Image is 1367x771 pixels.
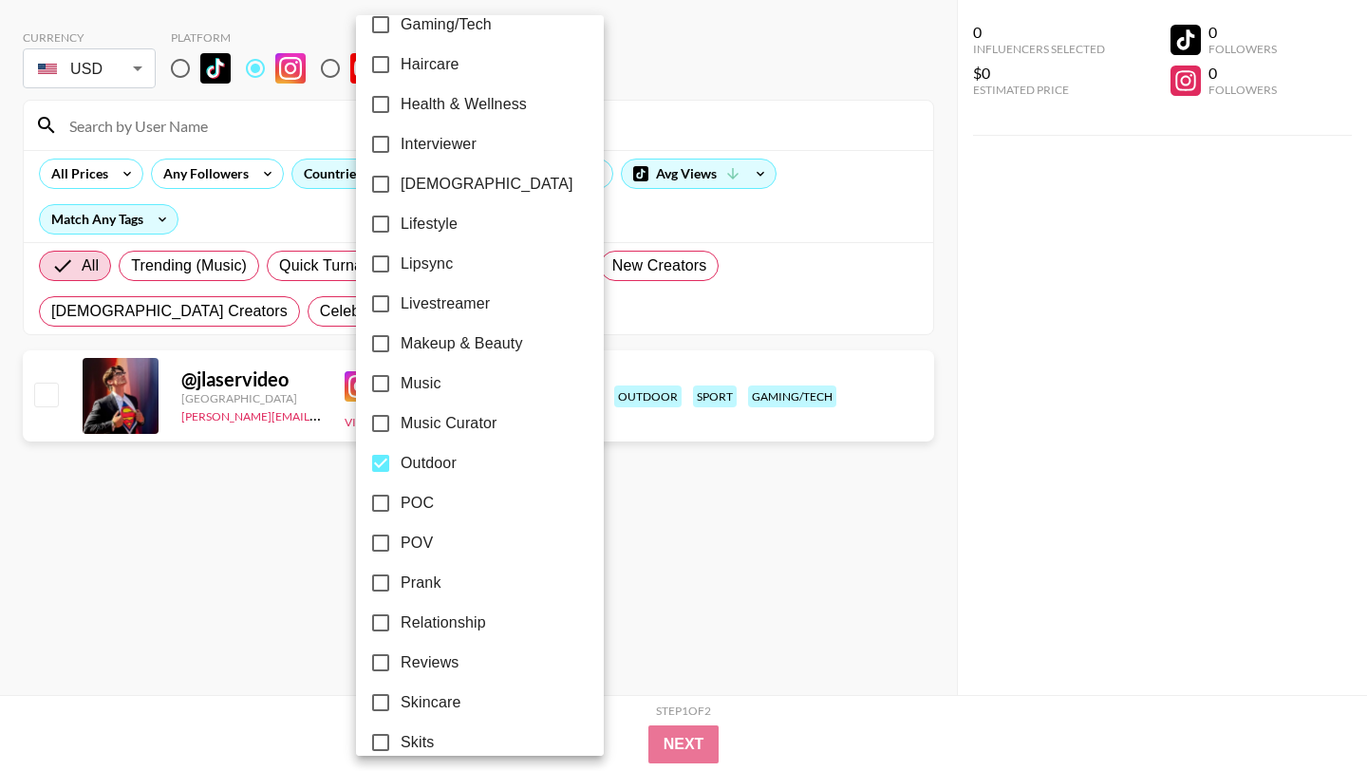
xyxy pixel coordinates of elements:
span: Reviews [401,651,459,674]
span: Relationship [401,611,486,634]
span: Lifestyle [401,213,458,235]
span: Health & Wellness [401,93,527,116]
span: [DEMOGRAPHIC_DATA] [401,173,573,196]
span: Interviewer [401,133,477,156]
span: Skits [401,731,434,754]
span: Gaming/Tech [401,13,492,36]
span: POV [401,532,433,555]
span: Livestreamer [401,292,490,315]
span: Skincare [401,691,460,714]
span: Lipsync [401,253,453,275]
span: Music Curator [401,412,497,435]
span: POC [401,492,434,515]
span: Makeup & Beauty [401,332,523,355]
span: Outdoor [401,452,457,475]
span: Music [401,372,441,395]
span: Prank [401,572,441,594]
span: Haircare [401,53,459,76]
